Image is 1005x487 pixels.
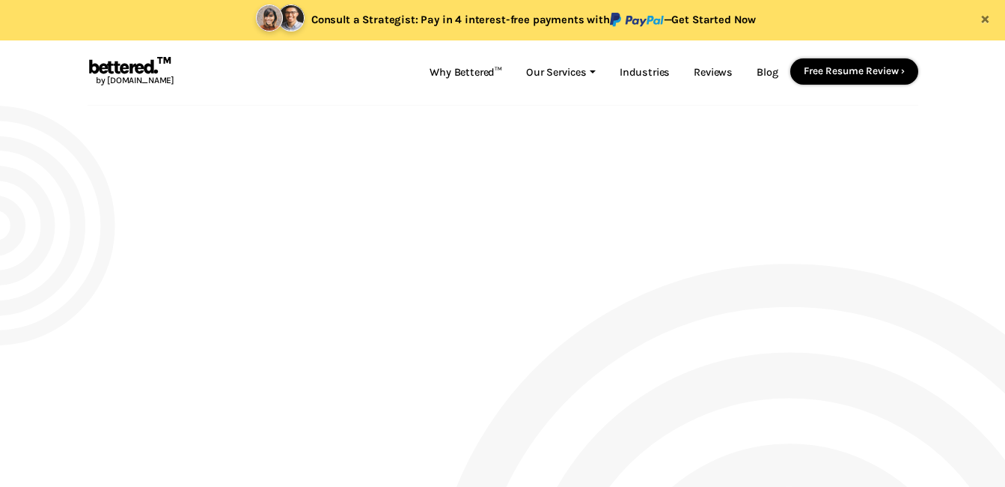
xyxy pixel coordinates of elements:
a: Free Resume Review › [804,65,905,76]
button: Get Started Now › [135,425,245,450]
img: paypal.svg [610,13,664,27]
a: Blog [745,58,789,87]
a: Get Started Now [671,13,756,26]
a: Get Started Now › [149,432,231,443]
a: Why Bettered™ [418,58,514,87]
a: Reviews [682,58,745,87]
span: by [DOMAIN_NAME] [88,75,174,85]
p: Get better results from start to finish during your job search. Leverage the Bettered™ resume rew... [135,323,555,413]
button: Learn About Bettered™ [247,425,393,452]
a: Our Services [514,58,608,87]
button: Free Resume Review › [790,58,918,84]
h1: resume rewriting [135,154,555,317]
a: bettered.™by [DOMAIN_NAME] [88,58,174,87]
a: Learn About Bettered™ [261,432,379,444]
span: Consult a Strategist: Pay in 4 interest-free payments with — [311,13,756,26]
span: × [980,7,990,28]
a: Industries [608,58,682,87]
